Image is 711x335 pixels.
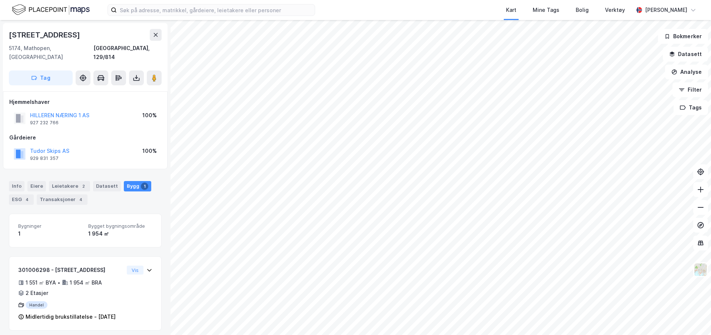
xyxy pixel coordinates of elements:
iframe: Chat Widget [674,299,711,335]
div: [GEOGRAPHIC_DATA], 129/814 [93,44,162,62]
div: ESG [9,194,34,205]
div: Hjemmelshaver [9,98,161,106]
div: 2 [80,183,87,190]
div: [PERSON_NAME] [645,6,687,14]
button: Tags [674,100,708,115]
div: Eiere [27,181,46,191]
div: 4 [23,196,31,203]
div: Info [9,181,24,191]
div: 4 [77,196,85,203]
img: logo.f888ab2527a4732fd821a326f86c7f29.svg [12,3,90,16]
img: Z [694,263,708,277]
input: Søk på adresse, matrikkel, gårdeiere, leietakere eller personer [117,4,315,16]
div: 2 Etasjer [26,289,48,298]
div: Verktøy [605,6,625,14]
button: Tag [9,70,73,85]
div: 301006298 - [STREET_ADDRESS] [18,266,124,275]
div: 1 [141,183,148,190]
div: • [57,280,60,286]
div: Gårdeiere [9,133,161,142]
div: 1 954 ㎡ [88,229,152,238]
div: Leietakere [49,181,90,191]
div: Datasett [93,181,121,191]
div: Transaksjoner [37,194,87,205]
div: 100% [142,147,157,155]
button: Analyse [665,65,708,79]
button: Datasett [663,47,708,62]
div: Bolig [576,6,589,14]
div: 5174, Mathopen, [GEOGRAPHIC_DATA] [9,44,93,62]
div: 1 [18,229,82,238]
span: Bygninger [18,223,82,229]
div: Kart [506,6,516,14]
div: [STREET_ADDRESS] [9,29,82,41]
div: 100% [142,111,157,120]
div: Bygg [124,181,151,191]
div: 927 232 766 [30,120,59,126]
div: Midlertidig brukstillatelse - [DATE] [26,312,116,321]
button: Vis [127,266,143,275]
div: Mine Tags [533,6,559,14]
div: 1 551 ㎡ BYA [26,278,56,287]
div: 929 831 357 [30,155,59,161]
div: 1 954 ㎡ BRA [70,278,102,287]
button: Bokmerker [658,29,708,44]
button: Filter [672,82,708,97]
span: Bygget bygningsområde [88,223,152,229]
